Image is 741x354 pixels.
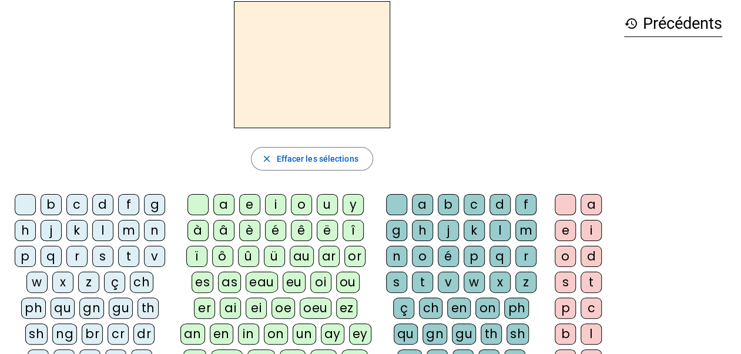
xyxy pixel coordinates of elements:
[293,323,316,345] div: un
[291,194,312,215] div: o
[489,194,511,215] div: d
[218,272,241,293] div: as
[343,194,364,215] div: y
[118,194,139,215] div: f
[109,298,133,319] div: gu
[419,298,442,319] div: ch
[291,220,312,241] div: ê
[276,152,358,166] span: Effacer les sélections
[489,272,511,293] div: x
[438,272,459,293] div: v
[186,246,207,267] div: ï
[504,298,529,319] div: ph
[239,220,260,241] div: è
[118,220,139,241] div: m
[283,272,306,293] div: eu
[393,298,414,319] div: ç
[336,298,357,319] div: ez
[464,246,485,267] div: p
[210,323,233,345] div: en
[555,246,576,267] div: o
[464,272,485,293] div: w
[144,246,165,267] div: v
[15,246,36,267] div: p
[25,323,48,345] div: sh
[386,220,407,241] div: g
[423,323,447,345] div: gn
[212,246,233,267] div: ô
[310,272,331,293] div: oi
[92,220,113,241] div: l
[251,147,373,171] button: Effacer les sélections
[489,220,511,241] div: l
[317,220,338,241] div: ë
[41,194,62,215] div: b
[238,323,259,345] div: in
[438,194,459,215] div: b
[481,323,502,345] div: th
[394,323,418,345] div: qu
[464,220,485,241] div: k
[555,272,576,293] div: s
[66,220,88,241] div: k
[624,16,638,31] mat-icon: history
[438,220,459,241] div: j
[515,220,537,241] div: m
[41,246,62,267] div: q
[265,194,286,215] div: i
[144,194,165,215] div: g
[290,246,314,267] div: au
[555,323,576,345] div: b
[581,298,602,319] div: c
[515,194,537,215] div: f
[192,272,213,293] div: es
[507,323,529,345] div: sh
[264,323,288,345] div: on
[51,298,75,319] div: qu
[321,323,344,345] div: ay
[318,246,340,267] div: ar
[271,298,295,319] div: oe
[624,11,722,37] h3: Précédents
[130,272,153,293] div: ch
[104,272,125,293] div: ç
[238,246,259,267] div: û
[15,220,36,241] div: h
[194,298,215,319] div: er
[66,194,88,215] div: c
[386,246,407,267] div: n
[452,323,476,345] div: gu
[138,298,159,319] div: th
[386,272,407,293] div: s
[92,194,113,215] div: d
[133,323,155,345] div: dr
[52,272,73,293] div: x
[412,246,433,267] div: o
[581,323,602,345] div: l
[438,246,459,267] div: é
[555,220,576,241] div: e
[187,220,209,241] div: à
[220,298,241,319] div: ai
[581,272,602,293] div: t
[26,272,48,293] div: w
[555,298,576,319] div: p
[21,298,46,319] div: ph
[213,220,234,241] div: â
[581,246,602,267] div: d
[92,246,113,267] div: s
[108,323,129,345] div: cr
[412,194,433,215] div: a
[180,323,205,345] div: an
[475,298,499,319] div: on
[265,220,286,241] div: é
[317,194,338,215] div: u
[447,298,471,319] div: en
[118,246,139,267] div: t
[239,194,260,215] div: e
[344,246,366,267] div: or
[78,272,99,293] div: z
[336,272,360,293] div: ou
[581,220,602,241] div: i
[515,246,537,267] div: r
